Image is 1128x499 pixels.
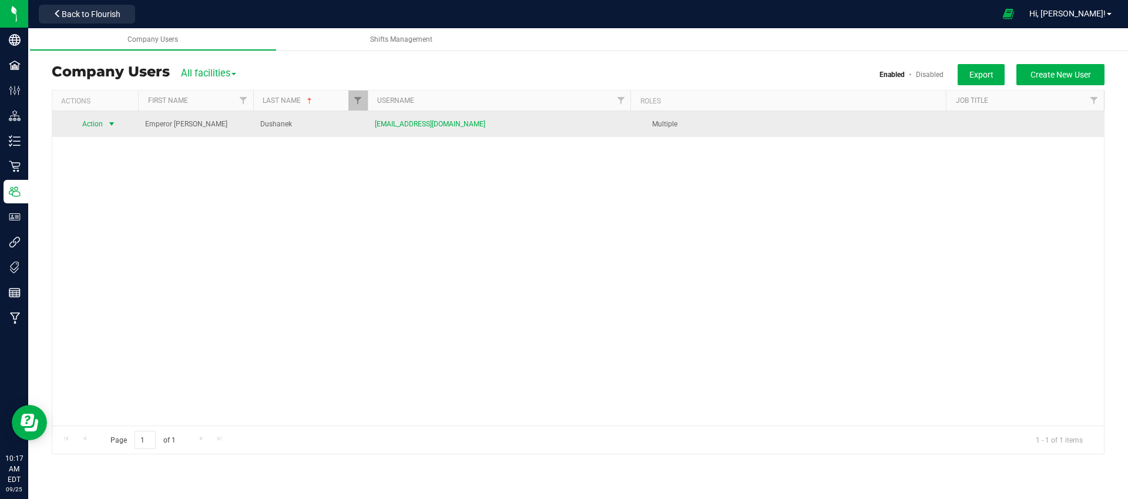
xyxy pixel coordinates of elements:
span: select [104,116,119,132]
inline-svg: Facilities [9,59,21,71]
inline-svg: Integrations [9,236,21,248]
span: Shifts Management [370,35,432,43]
button: Create New User [1016,64,1104,85]
a: First Name [148,96,188,105]
h3: Company Users [52,64,170,79]
a: Disabled [916,71,944,79]
input: 1 [135,431,156,449]
button: Export [958,64,1005,85]
a: Last Name [263,96,314,105]
inline-svg: Reports [9,287,21,299]
a: Job Title [956,96,988,105]
span: Back to Flourish [62,9,120,19]
a: Enabled [879,71,905,79]
p: 10:17 AM EDT [5,453,23,485]
span: Create New User [1030,70,1091,79]
span: All facilities [181,68,236,79]
a: Filter [1085,91,1104,110]
button: Back to Flourish [39,5,135,24]
a: Username [377,96,414,105]
th: Roles [630,91,946,111]
p: 09/25 [5,485,23,494]
span: Emperor [PERSON_NAME] [145,119,227,130]
inline-svg: User Roles [9,211,21,223]
span: Company Users [127,35,178,43]
span: Page of 1 [100,431,185,449]
inline-svg: Retail [9,160,21,172]
a: Filter [348,91,368,110]
span: Multiple [652,120,677,128]
span: [EMAIL_ADDRESS][DOMAIN_NAME] [375,119,485,130]
div: Actions [61,97,134,105]
iframe: Resource center [12,405,47,440]
span: Action [72,116,104,132]
span: Dushanek [260,119,292,130]
span: Hi, [PERSON_NAME]! [1029,9,1106,18]
inline-svg: Inventory [9,135,21,147]
inline-svg: Configuration [9,85,21,96]
inline-svg: Manufacturing [9,312,21,324]
a: Filter [611,91,630,110]
span: Open Ecommerce Menu [995,2,1022,25]
inline-svg: Distribution [9,110,21,122]
a: Filter [234,91,253,110]
inline-svg: Company [9,34,21,46]
inline-svg: Tags [9,262,21,273]
span: Export [969,70,993,79]
span: 1 - 1 of 1 items [1026,431,1092,448]
inline-svg: Users [9,186,21,197]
